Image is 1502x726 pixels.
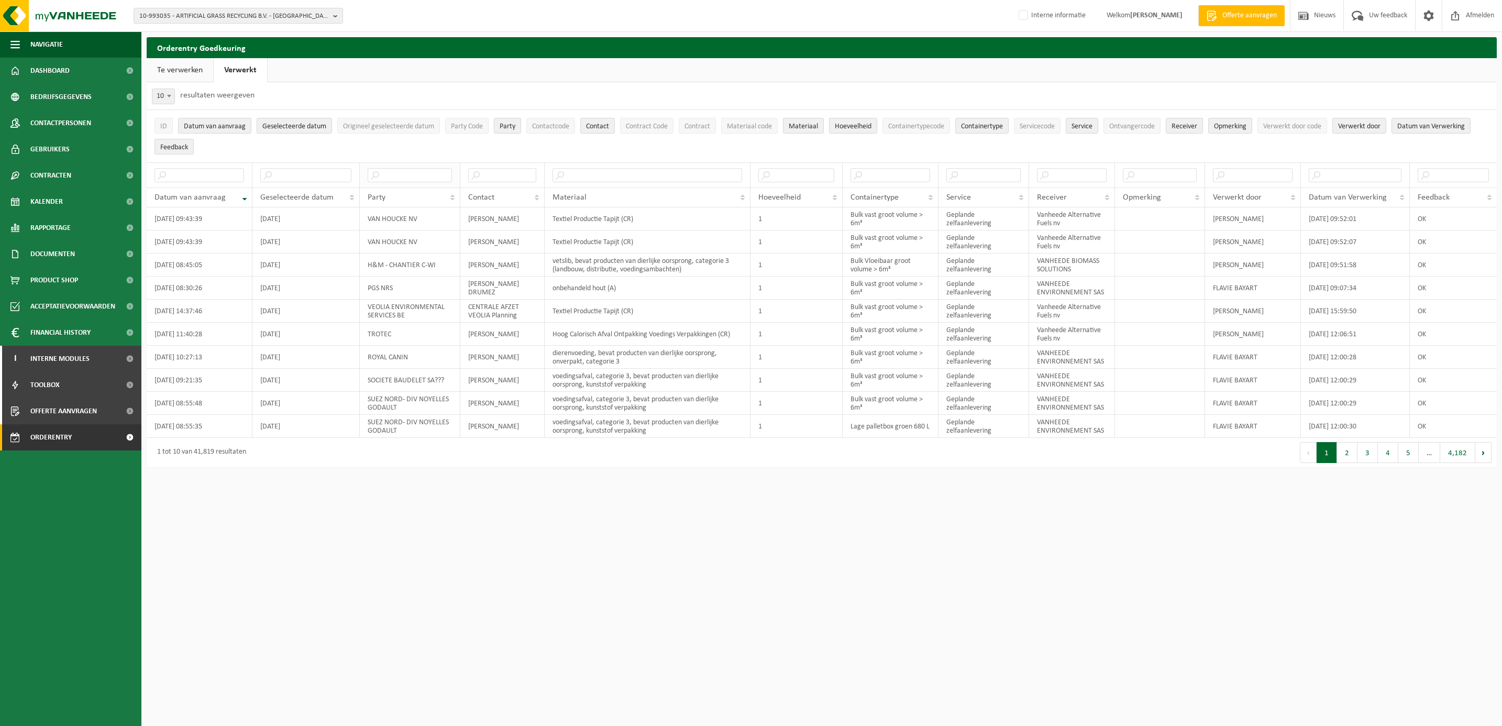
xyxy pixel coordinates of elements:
[147,392,252,415] td: [DATE] 08:55:48
[938,323,1030,346] td: Geplande zelfaanlevering
[360,346,460,369] td: ROYAL CANIN
[360,369,460,392] td: SOCIETE BAUDELET SA???
[460,254,545,277] td: [PERSON_NAME]
[252,230,360,254] td: [DATE]
[938,207,1030,230] td: Geplande zelfaanlevering
[30,320,91,346] span: Financial History
[620,118,673,134] button: Contract CodeContract Code: Activate to sort
[139,8,329,24] span: 10-993035 - ARTIFICIAL GRASS RECYCLING B.V. - [GEOGRAPHIC_DATA]
[843,254,938,277] td: Bulk Vloeibaar groot volume > 6m³
[1172,123,1197,130] span: Receiver
[460,369,545,392] td: [PERSON_NAME]
[526,118,575,134] button: ContactcodeContactcode: Activate to sort
[1029,346,1115,369] td: VANHEEDE ENVIRONNEMENT SAS
[460,207,545,230] td: [PERSON_NAME]
[843,277,938,300] td: Bulk vast groot volume > 6m³
[679,118,716,134] button: ContractContract: Activate to sort
[343,123,434,130] span: Origineel geselecteerde datum
[30,31,63,58] span: Navigatie
[1301,230,1410,254] td: [DATE] 09:52:07
[1029,207,1115,230] td: Vanheede Alternative Fuels nv
[1410,300,1497,323] td: OK
[851,193,899,202] span: Containertype
[1123,193,1161,202] span: Opmerking
[1103,118,1161,134] button: OntvangercodeOntvangercode: Activate to sort
[750,254,843,277] td: 1
[1263,123,1321,130] span: Verwerkt door code
[152,89,175,104] span: 10
[721,118,778,134] button: Materiaal codeMateriaal code: Activate to sort
[1029,392,1115,415] td: VANHEEDE ENVIRONNEMENT SAS
[1309,193,1387,202] span: Datum van Verwerking
[1410,323,1497,346] td: OK
[337,118,440,134] button: Origineel geselecteerde datumOrigineel geselecteerde datum: Activate to sort
[360,277,460,300] td: PGS NRS
[1205,230,1301,254] td: [PERSON_NAME]
[553,193,587,202] span: Materiaal
[545,346,750,369] td: dierenvoeding, bevat producten van dierlijke oorsprong, onverpakt, categorie 3
[154,118,173,134] button: IDID: Activate to sort
[460,415,545,438] td: [PERSON_NAME]
[545,323,750,346] td: Hoog Calorisch Afval Ontpakking Voedings Verpakkingen (CR)
[460,277,545,300] td: [PERSON_NAME] DRUMEZ
[882,118,950,134] button: ContainertypecodeContainertypecode: Activate to sort
[750,415,843,438] td: 1
[783,118,824,134] button: MateriaalMateriaal: Activate to sort
[1398,442,1419,463] button: 5
[1338,123,1380,130] span: Verwerkt door
[1419,442,1440,463] span: …
[30,398,97,424] span: Offerte aanvragen
[750,230,843,254] td: 1
[147,58,213,82] a: Te verwerken
[1410,207,1497,230] td: OK
[1410,346,1497,369] td: OK
[360,230,460,254] td: VAN HOUCKE NV
[30,110,91,136] span: Contactpersonen
[260,193,334,202] span: Geselecteerde datum
[154,193,226,202] span: Datum van aanvraag
[1301,346,1410,369] td: [DATE] 12:00:28
[1205,415,1301,438] td: FLAVIE BAYART
[1029,230,1115,254] td: Vanheede Alternative Fuels nv
[1205,300,1301,323] td: [PERSON_NAME]
[1391,118,1471,134] button: Datum van VerwerkingDatum van Verwerking: Activate to sort
[545,230,750,254] td: Textiel Productie Tapijt (CR)
[545,254,750,277] td: vetslib, bevat producten van dierlijke oorsprong, categorie 3 (landbouw, distributie, voedingsamb...
[160,144,188,151] span: Feedback
[1410,230,1497,254] td: OK
[1301,300,1410,323] td: [DATE] 15:59:50
[257,118,332,134] button: Geselecteerde datumGeselecteerde datum: Activate to sort
[1066,118,1098,134] button: ServiceService: Activate to sort
[1440,442,1475,463] button: 4,182
[938,392,1030,415] td: Geplande zelfaanlevering
[360,415,460,438] td: SUEZ NORD- DIV NOYELLES GODAULT
[10,346,20,372] span: I
[30,372,60,398] span: Toolbox
[147,37,1497,58] h2: Orderentry Goedkeuring
[1418,193,1450,202] span: Feedback
[368,193,385,202] span: Party
[843,369,938,392] td: Bulk vast groot volume > 6m³
[1205,392,1301,415] td: FLAVIE BAYART
[545,392,750,415] td: voedingsafval, categorie 3, bevat producten van dierlijke oorsprong, kunststof verpakking
[1410,277,1497,300] td: OK
[843,230,938,254] td: Bulk vast groot volume > 6m³
[252,254,360,277] td: [DATE]
[1301,323,1410,346] td: [DATE] 12:06:51
[154,139,194,155] button: FeedbackFeedback: Activate to sort
[1029,415,1115,438] td: VANHEEDE ENVIRONNEMENT SAS
[500,123,515,130] span: Party
[938,415,1030,438] td: Geplande zelfaanlevering
[843,392,938,415] td: Bulk vast groot volume > 6m³
[360,254,460,277] td: H&M - CHANTIER C-WI
[1072,123,1092,130] span: Service
[252,392,360,415] td: [DATE]
[750,346,843,369] td: 1
[1301,392,1410,415] td: [DATE] 12:00:29
[147,369,252,392] td: [DATE] 09:21:35
[545,277,750,300] td: onbehandeld hout (A)
[1029,300,1115,323] td: Vanheede Alternative Fuels nv
[30,162,71,189] span: Contracten
[938,230,1030,254] td: Geplande zelfaanlevering
[152,443,246,462] div: 1 tot 10 van 41,819 resultaten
